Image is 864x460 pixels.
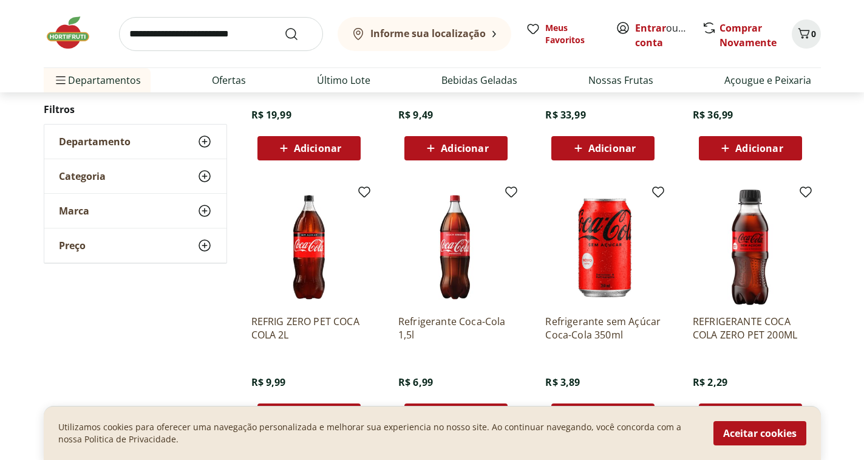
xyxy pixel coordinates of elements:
a: REFRIG ZERO PET COCA COLA 2L [251,315,367,342]
button: Aceitar cookies [713,421,806,445]
span: Categoria [59,170,106,182]
img: REFRIG ZERO PET COCA COLA 2L [251,190,367,305]
button: Adicionar [404,136,508,160]
a: Bebidas Geladas [441,73,517,88]
span: R$ 33,99 [545,108,585,122]
img: Refrigerante sem Açúcar Coca-Cola 350ml [545,190,661,305]
span: R$ 36,99 [693,108,733,122]
span: Preço [59,239,86,252]
a: Refrigerante sem Açúcar Coca-Cola 350ml [545,315,661,342]
span: Marca [59,205,89,217]
a: Comprar Novamente [719,21,777,49]
button: Menu [53,66,68,95]
span: 0 [811,28,816,39]
span: Adicionar [588,143,636,153]
b: Informe sua localização [370,27,486,40]
img: Refrigerante Coca-Cola 1,5l [398,190,514,305]
a: Entrar [635,21,666,35]
button: Adicionar [404,403,508,428]
p: Utilizamos cookies para oferecer uma navegação personalizada e melhorar sua experiencia no nosso ... [58,421,699,445]
span: R$ 9,49 [398,108,433,122]
h2: Filtros [44,97,227,122]
span: ou [635,21,689,50]
button: Departamento [44,125,226,159]
span: Adicionar [735,143,783,153]
a: Açougue e Peixaria [724,73,811,88]
span: Departamento [59,136,131,148]
span: R$ 19,99 [251,108,291,122]
button: Informe sua localização [338,17,511,51]
a: Nossas Frutas [588,73,653,88]
span: Departamentos [53,66,141,95]
button: Adicionar [699,136,802,160]
span: R$ 3,89 [545,376,580,389]
button: Marca [44,194,226,228]
span: R$ 6,99 [398,376,433,389]
button: Adicionar [551,136,655,160]
button: Carrinho [792,19,821,49]
a: Meus Favoritos [526,22,601,46]
span: Adicionar [294,143,341,153]
button: Adicionar [257,136,361,160]
button: Adicionar [551,403,655,428]
span: Adicionar [441,143,488,153]
input: search [119,17,323,51]
span: R$ 9,99 [251,376,286,389]
button: Adicionar [257,403,361,428]
img: REFRIGERANTE COCA COLA ZERO PET 200ML [693,190,808,305]
a: Ofertas [212,73,246,88]
button: Preço [44,228,226,263]
a: REFRIGERANTE COCA COLA ZERO PET 200ML [693,315,808,342]
button: Categoria [44,159,226,193]
span: Meus Favoritos [545,22,601,46]
button: Submit Search [284,27,313,41]
button: Adicionar [699,403,802,428]
a: Criar conta [635,21,702,49]
a: Refrigerante Coca-Cola 1,5l [398,315,514,342]
a: Último Lote [317,73,370,88]
span: R$ 2,29 [693,376,727,389]
img: Hortifruti [44,15,104,51]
